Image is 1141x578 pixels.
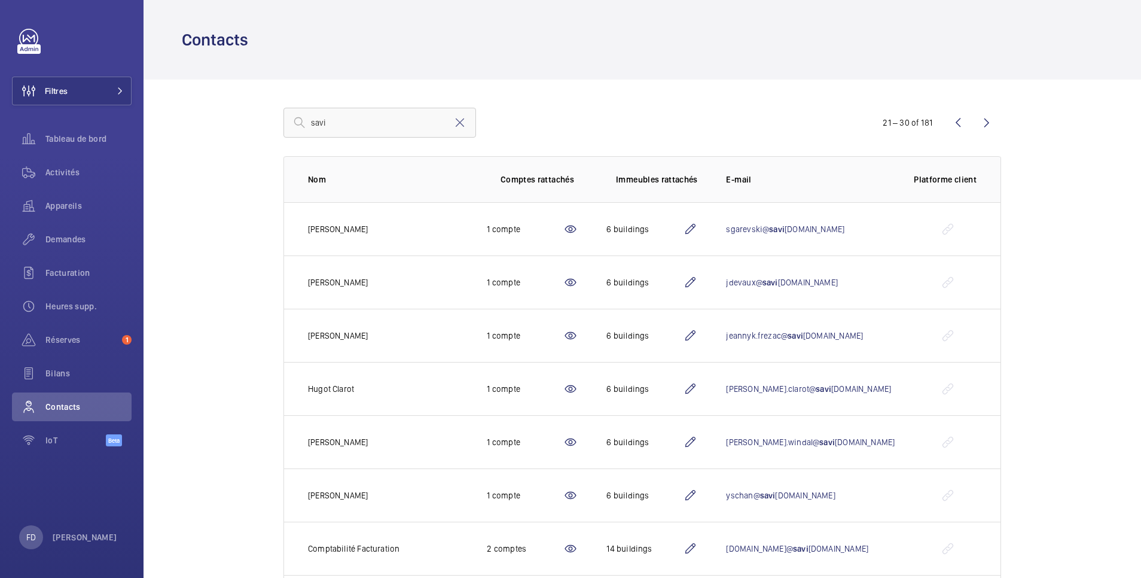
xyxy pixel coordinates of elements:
[308,223,368,235] p: [PERSON_NAME]
[606,330,683,342] div: 6 buildings
[308,276,368,288] p: [PERSON_NAME]
[726,384,891,394] a: [PERSON_NAME].clarot@savi[DOMAIN_NAME]
[793,544,809,553] span: savi
[487,436,563,448] div: 1 compte
[726,224,844,234] a: sgarevski@savi[DOMAIN_NAME]
[606,223,683,235] div: 6 buildings
[501,174,574,185] p: Comptes rattachés
[308,383,354,395] p: Hugot Clarot
[53,531,117,543] p: [PERSON_NAME]
[726,174,895,185] p: E-mail
[45,85,68,97] span: Filtres
[308,436,368,448] p: [PERSON_NAME]
[606,489,683,501] div: 6 buildings
[606,383,683,395] div: 6 buildings
[760,491,776,500] span: savi
[12,77,132,105] button: Filtres
[487,383,563,395] div: 1 compte
[914,174,977,185] p: Platforme client
[45,334,117,346] span: Réserves
[283,108,476,138] input: Recherche par nom, prénom, mail ou client
[45,233,132,245] span: Demandes
[606,436,683,448] div: 6 buildings
[726,544,868,553] a: [DOMAIN_NAME]@savi[DOMAIN_NAME]
[45,133,132,145] span: Tableau de bord
[726,331,863,340] a: jeannyk.frezac@savi[DOMAIN_NAME]
[487,276,563,288] div: 1 compte
[762,278,778,287] span: savi
[487,223,563,235] div: 1 compte
[726,278,838,287] a: jdevaux@savi[DOMAIN_NAME]
[487,543,563,555] div: 2 comptes
[45,200,132,212] span: Appareils
[308,489,368,501] p: [PERSON_NAME]
[487,330,563,342] div: 1 compte
[726,437,895,447] a: [PERSON_NAME].windal@savi[DOMAIN_NAME]
[616,174,698,185] p: Immeubles rattachés
[816,384,831,394] span: savi
[45,401,132,413] span: Contacts
[106,434,122,446] span: Beta
[308,543,399,555] p: Comptabilité Facturation
[45,267,132,279] span: Facturation
[769,224,785,234] span: savi
[26,531,36,543] p: FD
[308,330,368,342] p: [PERSON_NAME]
[45,166,132,178] span: Activités
[122,335,132,345] span: 1
[45,367,132,379] span: Bilans
[45,300,132,312] span: Heures supp.
[45,434,106,446] span: IoT
[606,543,683,555] div: 14 buildings
[883,117,932,129] div: 21 – 30 of 181
[819,437,835,447] span: savi
[308,174,468,185] p: Nom
[726,491,835,500] a: yschan@savi[DOMAIN_NAME]
[606,276,683,288] div: 6 buildings
[788,331,803,340] span: savi
[487,489,563,501] div: 1 compte
[182,29,255,51] h1: Contacts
